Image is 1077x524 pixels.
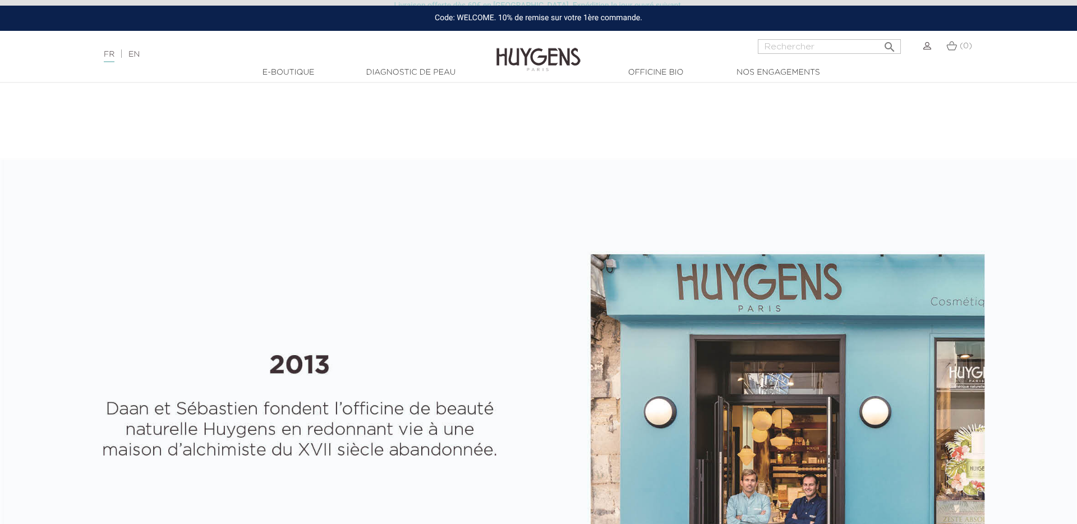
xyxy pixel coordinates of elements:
a: FR [104,50,114,62]
i:  [883,37,896,50]
a: E-Boutique [232,67,344,79]
a: Nos engagements [722,67,834,79]
a: Officine Bio [600,67,712,79]
img: Huygens [496,30,581,73]
a: EN [128,50,140,58]
input: Rechercher [758,39,901,54]
a: Diagnostic de peau [355,67,467,79]
div: | [98,48,440,61]
button:  [880,36,900,51]
span: (0) [960,42,972,50]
